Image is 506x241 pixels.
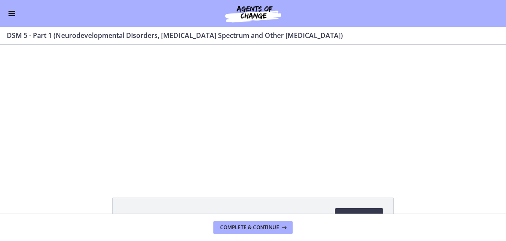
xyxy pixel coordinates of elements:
a: Download [335,208,383,225]
button: Complete & continue [213,221,293,234]
span: Complete & continue [220,224,279,231]
h3: DSM 5 - Part 1 (Neurodevelopmental Disorders, [MEDICAL_DATA] Spectrum and Other [MEDICAL_DATA]) [7,30,489,40]
span: Download [342,212,377,222]
span: 1-DSM5-Neurodevelopmental Disorders [123,212,252,222]
img: Agents of Change Social Work Test Prep [202,3,304,24]
button: Enable menu [7,8,17,19]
